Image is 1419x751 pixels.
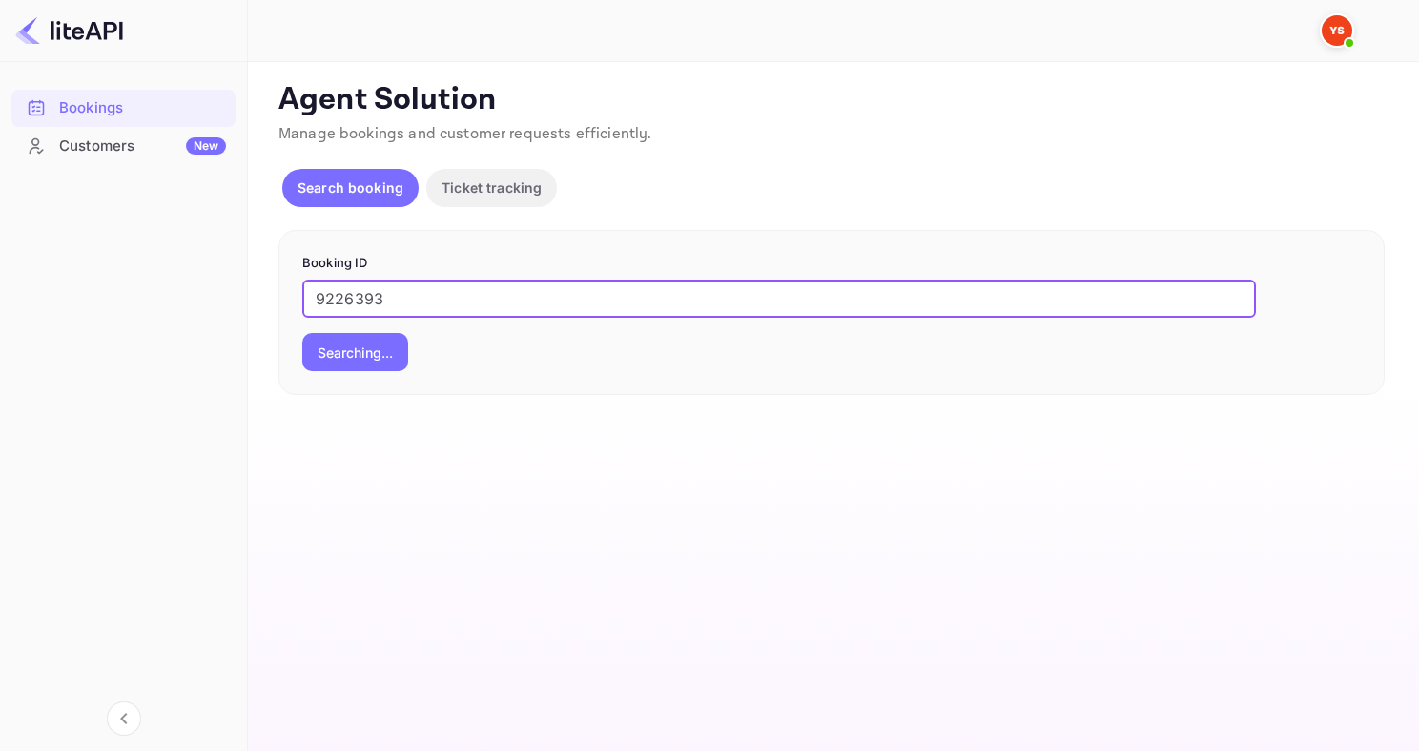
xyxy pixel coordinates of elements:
[11,90,236,125] a: Bookings
[11,90,236,127] div: Bookings
[107,701,141,736] button: Collapse navigation
[298,177,403,198] p: Search booking
[11,128,236,165] div: CustomersNew
[15,15,123,46] img: LiteAPI logo
[442,177,542,198] p: Ticket tracking
[186,137,226,155] div: New
[278,124,652,144] span: Manage bookings and customer requests efficiently.
[302,280,1256,318] input: Enter Booking ID (e.g., 63782194)
[278,81,1385,119] p: Agent Solution
[302,254,1361,273] p: Booking ID
[11,128,236,163] a: CustomersNew
[302,333,408,371] button: Searching...
[1322,15,1352,46] img: Yandex Support
[59,136,226,157] div: Customers
[59,97,226,119] div: Bookings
